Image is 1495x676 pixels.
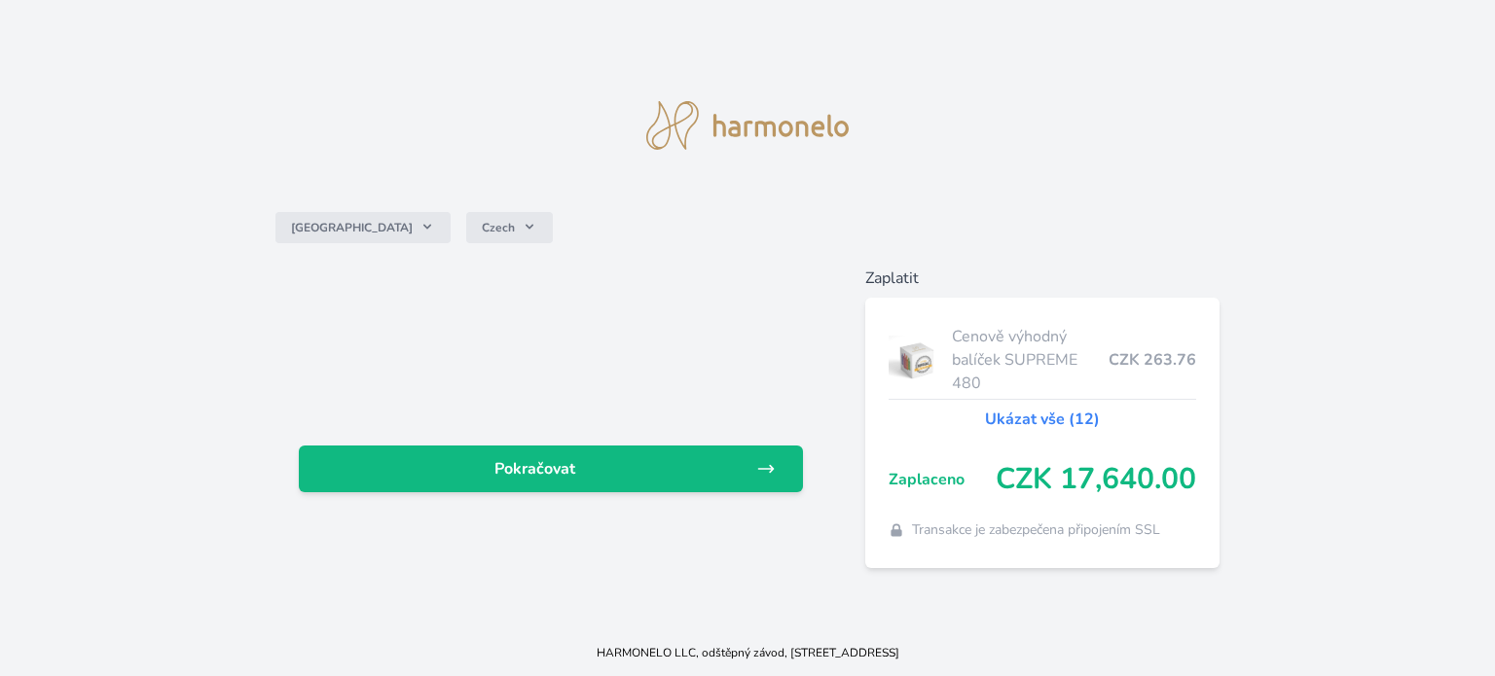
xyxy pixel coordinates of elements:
span: Transakce je zabezpečena připojením SSL [912,520,1160,540]
a: Ukázat vše (12) [985,408,1100,431]
span: CZK 17,640.00 [996,462,1196,497]
button: [GEOGRAPHIC_DATA] [275,212,451,243]
span: Pokračovat [314,457,756,480]
button: Czech [466,212,553,243]
span: Zaplaceno [889,468,996,491]
a: Pokračovat [299,445,803,492]
span: Czech [482,220,515,235]
img: logo.svg [646,101,849,150]
span: [GEOGRAPHIC_DATA] [291,220,413,235]
span: Cenově výhodný balíček SUPREME 480 [952,325,1109,395]
h6: Zaplatit [865,267,1220,290]
span: CZK 263.76 [1109,348,1196,372]
img: supreme.jpg [889,336,944,384]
